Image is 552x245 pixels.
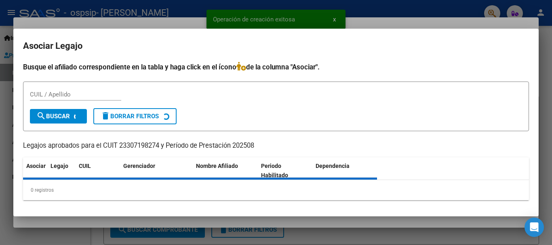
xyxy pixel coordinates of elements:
span: Buscar [36,113,70,120]
button: Borrar Filtros [93,108,177,124]
mat-icon: delete [101,111,110,121]
datatable-header-cell: Dependencia [312,157,377,184]
datatable-header-cell: Gerenciador [120,157,193,184]
span: Nombre Afiliado [196,163,238,169]
h4: Busque el afiliado correspondiente en la tabla y haga click en el ícono de la columna "Asociar". [23,62,529,72]
span: Periodo Habilitado [261,163,288,178]
div: 0 registros [23,180,529,200]
span: Dependencia [316,163,350,169]
span: Legajo [51,163,68,169]
span: Borrar Filtros [101,113,159,120]
p: Legajos aprobados para el CUIT 23307198274 y Período de Prestación 202508 [23,141,529,151]
mat-icon: search [36,111,46,121]
div: Open Intercom Messenger [525,218,544,237]
datatable-header-cell: Nombre Afiliado [193,157,258,184]
button: Buscar [30,109,87,124]
datatable-header-cell: Legajo [47,157,76,184]
datatable-header-cell: Periodo Habilitado [258,157,312,184]
span: Asociar [26,163,46,169]
datatable-header-cell: Asociar [23,157,47,184]
span: Gerenciador [123,163,155,169]
span: CUIL [79,163,91,169]
h2: Asociar Legajo [23,38,529,54]
datatable-header-cell: CUIL [76,157,120,184]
